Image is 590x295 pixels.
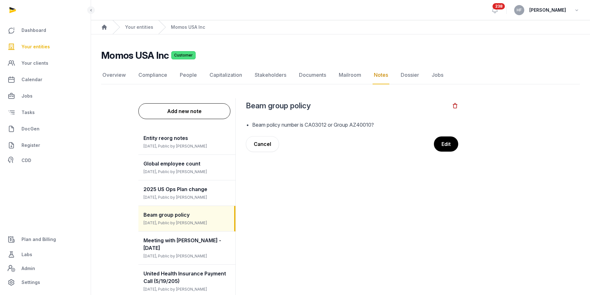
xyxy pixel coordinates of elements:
a: Jobs [430,66,445,84]
span: [DATE], Public by [PERSON_NAME] [143,254,207,258]
a: Dashboard [5,23,86,38]
a: Your clients [5,56,86,71]
span: 2025 US Ops Plan change [143,186,207,192]
li: Beam policy number is CA03012 or Group AZ40010? [252,121,458,129]
span: Calendar [21,76,42,83]
button: Edit [434,136,458,152]
a: People [179,66,198,84]
a: Jobs [5,88,86,104]
span: Register [21,141,40,149]
a: Overview [101,66,127,84]
h2: Beam group policy [246,101,452,111]
span: HF [517,8,522,12]
span: Your clients [21,59,48,67]
span: Jobs [21,92,33,100]
nav: Tabs [101,66,580,84]
a: Plan and Billing [5,232,86,247]
a: Your entities [125,24,153,30]
span: Your entities [21,43,50,51]
span: Beam group policy [143,212,190,218]
span: [DATE], Public by [PERSON_NAME] [143,287,207,292]
a: Labs [5,247,86,262]
a: Register [5,138,86,153]
a: Stakeholders [253,66,288,84]
span: Dashboard [21,27,46,34]
a: Momos USA Inc [171,24,205,30]
span: DocGen [21,125,40,133]
span: [PERSON_NAME] [529,6,566,14]
span: Tasks [21,109,35,116]
span: Entity reorg notes [143,135,188,141]
span: [DATE], Public by [PERSON_NAME] [143,220,207,225]
button: Cancel [246,136,279,152]
a: Compliance [137,66,168,84]
a: Capitalization [208,66,243,84]
button: HF [514,5,524,15]
span: Admin [21,265,35,272]
a: Your entities [5,39,86,54]
a: Mailroom [338,66,362,84]
a: Calendar [5,72,86,87]
nav: Breadcrumb [91,20,590,34]
a: Documents [298,66,327,84]
span: [DATE], Public by [PERSON_NAME] [143,144,207,148]
span: [DATE], Public by [PERSON_NAME] [143,169,207,174]
a: Tasks [5,105,86,120]
span: Settings [21,279,40,286]
span: CDD [21,157,31,164]
a: CDD [5,154,86,167]
a: Notes [373,66,389,84]
a: Dossier [399,66,420,84]
button: Add new note [138,103,230,119]
span: 238 [493,3,505,9]
span: Meeting with [PERSON_NAME] - [DATE] [143,237,221,251]
span: United Health Insurance Payment Call (5/19/205) [143,270,226,284]
span: Global employee count [143,160,200,167]
span: [DATE], Public by [PERSON_NAME] [143,195,207,200]
span: Customer [171,51,196,59]
a: Settings [5,275,86,290]
a: Admin [5,262,86,275]
a: DocGen [5,121,86,136]
span: Plan and Billing [21,236,56,243]
span: Labs [21,251,32,258]
h2: Momos USA Inc [101,50,169,61]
